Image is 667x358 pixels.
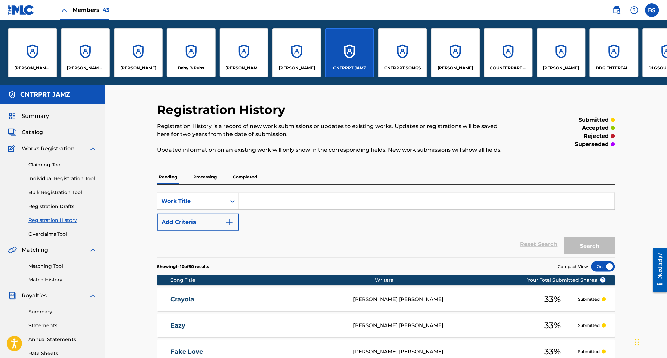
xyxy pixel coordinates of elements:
[28,161,97,168] a: Claiming Tool
[645,3,659,17] div: User Menu
[8,91,16,99] img: Accounts
[545,293,561,306] span: 33 %
[22,128,43,136] span: Catalog
[578,322,600,329] p: Submitted
[648,243,667,297] iframe: Resource Center
[545,319,561,332] span: 33 %
[596,65,633,71] p: DDG ENTERTAINMENT
[490,65,527,71] p: COUNTERPART MUSIC
[279,65,315,71] p: CARL WAYNE MEEKINS
[157,193,615,258] form: Search Form
[635,332,639,353] div: Drag
[161,197,222,205] div: Work Title
[272,28,321,77] a: Accounts[PERSON_NAME]
[325,28,374,77] a: AccountsCNTRPRT JAMZ
[220,28,268,77] a: Accounts[PERSON_NAME]. Gelais Designee
[20,91,70,99] h5: CNTRPRT JAMZ
[578,296,600,302] p: Submitted
[630,6,639,14] img: help
[353,322,527,330] div: [PERSON_NAME] [PERSON_NAME]
[157,102,289,118] h2: Registration History
[191,170,219,184] p: Processing
[438,65,473,71] p: CORY QUINTARD
[545,345,561,358] span: 33 %
[353,348,527,356] div: [PERSON_NAME] [PERSON_NAME]
[157,170,179,184] p: Pending
[537,28,586,77] a: Accounts[PERSON_NAME]
[61,28,110,77] a: Accounts[PERSON_NAME] [PERSON_NAME] PUBLISHING DESIGNEE
[167,28,216,77] a: AccountsBaby B Pubs
[484,28,533,77] a: AccountsCOUNTERPART MUSIC
[378,28,427,77] a: AccountsCNTRPRT SONGS
[8,292,16,300] img: Royalties
[28,336,97,343] a: Annual Statements
[114,28,163,77] a: Accounts[PERSON_NAME]
[22,292,47,300] span: Royalties
[73,6,109,14] span: Members
[157,146,510,154] p: Updated information on an existing work will only show in the corresponding fields. New work subm...
[8,112,49,120] a: SummarySummary
[543,65,579,71] p: DAVID DRAKE
[584,132,609,140] p: rejected
[14,65,51,71] p: ABNER PEDRO RAMIREZ PUBLISHING DESIGNEE
[384,65,421,71] p: CNTRPRT SONGS
[579,116,609,124] p: submitted
[89,145,97,153] img: expand
[582,124,609,132] p: accepted
[28,175,97,182] a: Individual Registration Tool
[628,3,641,17] div: Help
[28,217,97,224] a: Registration History
[89,246,97,254] img: expand
[8,28,57,77] a: Accounts[PERSON_NAME] [PERSON_NAME] PUBLISHING DESIGNEE
[8,145,17,153] img: Works Registration
[8,246,17,254] img: Matching
[89,292,97,300] img: expand
[375,277,549,284] div: Writers
[8,128,16,136] img: Catalog
[28,308,97,315] a: Summary
[613,6,621,14] img: search
[28,231,97,238] a: Overclaims Tool
[22,145,75,153] span: Works Registration
[226,65,263,71] p: Brendan Michael St. Gelais Designee
[633,325,667,358] iframe: Chat Widget
[590,28,639,77] a: AccountsDDG ENTERTAINMENT
[28,276,97,283] a: Match History
[157,264,209,270] p: Showing 1 - 10 of 50 results
[28,350,97,357] a: Rate Sheets
[67,65,104,71] p: AMANDA GRACE SUDANO RAMIREZ PUBLISHING DESIGNEE
[528,277,606,284] span: Your Total Submitted Shares
[225,218,234,226] img: 9d2ae6d4665cec9f34b9.svg
[22,246,48,254] span: Matching
[171,277,375,284] div: Song Title
[333,65,366,71] p: CNTRPRT JAMZ
[28,322,97,329] a: Statements
[178,65,204,71] p: Baby B Pubs
[103,7,109,13] span: 43
[120,65,156,71] p: Andrew Laquan Arnett
[231,170,259,184] p: Completed
[22,112,49,120] span: Summary
[8,128,43,136] a: CatalogCatalog
[157,214,239,231] button: Add Criteria
[60,6,68,14] img: Close
[431,28,480,77] a: Accounts[PERSON_NAME]
[157,122,510,139] p: Registration History is a record of new work submissions or updates to existing works. Updates or...
[610,3,624,17] a: Public Search
[575,140,609,148] p: superseded
[28,203,97,210] a: Registration Drafts
[8,112,16,120] img: Summary
[28,189,97,196] a: Bulk Registration Tool
[353,296,527,303] div: [PERSON_NAME] [PERSON_NAME]
[171,296,344,303] a: Crayola
[578,349,600,355] p: Submitted
[600,277,606,283] span: ?
[171,322,344,330] a: Eazy
[8,5,34,15] img: MLC Logo
[171,348,344,356] a: Fake Love
[28,262,97,270] a: Matching Tool
[558,264,588,270] span: Compact View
